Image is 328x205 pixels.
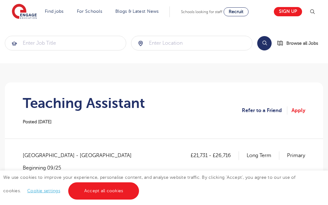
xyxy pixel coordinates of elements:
img: Engage Education [12,4,37,20]
a: Sign up [274,7,302,16]
span: [GEOGRAPHIC_DATA] - [GEOGRAPHIC_DATA] [23,151,138,160]
div: Submit [5,36,126,50]
div: Submit [131,36,252,50]
a: For Schools [77,9,102,14]
p: £21,731 - £26,716 [191,151,239,160]
span: Recruit [229,9,243,14]
button: Search [257,36,272,50]
a: Browse all Jobs [277,40,323,47]
a: Apply [291,106,305,115]
a: Recruit [224,7,249,16]
a: Refer to a Friend [242,106,287,115]
h1: Teaching Assistant [23,95,145,111]
a: Accept all cookies [68,182,139,200]
p: Primary [287,151,305,160]
a: Find jobs [45,9,64,14]
p: Long Term [247,151,279,160]
a: Cookie settings [27,188,60,193]
span: We use cookies to improve your experience, personalise content, and analyse website traffic. By c... [3,175,296,193]
p: Beginning 09/25 [23,164,138,171]
span: Browse all Jobs [286,40,318,47]
span: Schools looking for staff [181,10,222,14]
span: Posted [DATE] [23,119,52,124]
input: Submit [5,36,126,50]
a: Blogs & Latest News [115,9,159,14]
input: Submit [131,36,252,50]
